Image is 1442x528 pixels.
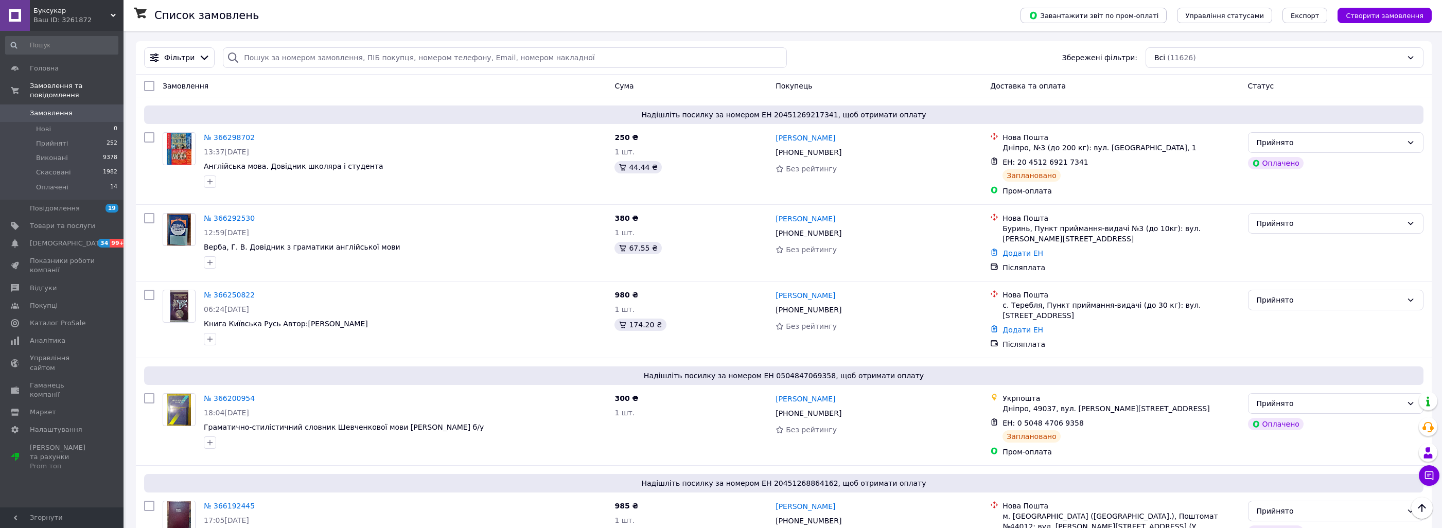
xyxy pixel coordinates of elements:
div: Заплановано [1003,430,1061,443]
span: Аналітика [30,336,65,345]
div: Prom топ [30,462,95,471]
span: 19 [105,204,118,213]
a: [PERSON_NAME] [776,214,835,224]
div: Прийнято [1257,294,1402,306]
img: Фото товару [167,214,191,245]
div: Ваш ID: 3261872 [33,15,124,25]
div: Прийнято [1257,505,1402,517]
div: Дніпро, №3 (до 200 кг): вул. [GEOGRAPHIC_DATA], 1 [1003,143,1239,153]
span: Без рейтингу [786,426,837,434]
div: с. Теребля, Пункт приймання-видачі (до 30 кг): вул. [STREET_ADDRESS] [1003,300,1239,321]
div: Оплачено [1248,157,1304,169]
span: Надішліть посилку за номером ЕН 20451268864162, щоб отримати оплату [148,478,1419,488]
span: Показники роботи компанії [30,256,95,275]
span: Надішліть посилку за номером ЕН 20451269217341, щоб отримати оплату [148,110,1419,120]
button: Створити замовлення [1338,8,1432,23]
div: Прийнято [1257,137,1402,148]
span: Каталог ProSale [30,319,85,328]
span: Фільтри [164,52,195,63]
span: Всі [1154,52,1165,63]
a: Створити замовлення [1327,11,1432,19]
span: Замовлення [163,82,208,90]
img: Фото товару [167,133,191,165]
a: Англійська мова. Довідник школяра і студента [204,162,383,170]
div: Післяплата [1003,339,1239,349]
span: Збережені фільтри: [1062,52,1137,63]
span: 14 [110,183,117,192]
span: Замовлення та повідомлення [30,81,124,100]
input: Пошук [5,36,118,55]
span: Експорт [1291,12,1320,20]
div: Пром-оплата [1003,447,1239,457]
span: Покупці [30,301,58,310]
span: Граматично-стилістичний словник Шевченкової мови [PERSON_NAME] б/у [204,423,484,431]
span: Оплачені [36,183,68,192]
button: Чат з покупцем [1419,465,1439,486]
div: [PHONE_NUMBER] [773,226,843,240]
div: Нова Пошта [1003,132,1239,143]
a: № 366192445 [204,502,255,510]
span: 252 [107,139,117,148]
span: 1 шт. [614,148,635,156]
div: Нова Пошта [1003,290,1239,300]
span: 1982 [103,168,117,177]
span: 985 ₴ [614,502,638,510]
span: Завантажити звіт по пром-оплаті [1029,11,1158,20]
a: [PERSON_NAME] [776,133,835,143]
span: 250 ₴ [614,133,638,142]
span: Замовлення [30,109,73,118]
span: Виконані [36,153,68,163]
span: Доставка та оплата [990,82,1066,90]
div: [PHONE_NUMBER] [773,514,843,528]
span: 34 [98,239,110,248]
span: 300 ₴ [614,394,638,402]
button: Завантажити звіт по пром-оплаті [1021,8,1167,23]
span: Головна [30,64,59,73]
span: Надішліть посилку за номером ЕН 0504847069358, щоб отримати оплату [148,371,1419,381]
span: 99+ [110,239,127,248]
div: Нова Пошта [1003,213,1239,223]
span: 9378 [103,153,117,163]
span: 1 шт. [614,228,635,237]
div: Заплановано [1003,169,1061,182]
div: Нова Пошта [1003,501,1239,511]
a: [PERSON_NAME] [776,501,835,512]
span: 380 ₴ [614,214,638,222]
span: [PERSON_NAME] та рахунки [30,443,95,471]
span: Товари та послуги [30,221,95,231]
a: Фото товару [163,290,196,323]
a: Книга Київська Русь Автор:[PERSON_NAME] [204,320,368,328]
span: Статус [1248,82,1274,90]
span: Гаманець компанії [30,381,95,399]
div: Пром-оплата [1003,186,1239,196]
div: [PHONE_NUMBER] [773,406,843,420]
span: 1 шт. [614,305,635,313]
div: 44.44 ₴ [614,161,661,173]
div: Дніпро, 49037, вул. [PERSON_NAME][STREET_ADDRESS] [1003,403,1239,414]
span: Покупець [776,82,812,90]
a: Верба, Г. В. Довідник з граматики англійської мови [204,243,400,251]
a: Додати ЕН [1003,326,1043,334]
span: ЕН: 20 4512 6921 7341 [1003,158,1088,166]
a: № 366292530 [204,214,255,222]
div: Прийнято [1257,398,1402,409]
span: Повідомлення [30,204,80,213]
a: Додати ЕН [1003,249,1043,257]
div: Післяплата [1003,262,1239,273]
span: Без рейтингу [786,322,837,330]
span: Управління сайтом [30,354,95,372]
span: Скасовані [36,168,71,177]
button: Управління статусами [1177,8,1272,23]
a: [PERSON_NAME] [776,394,835,404]
div: 174.20 ₴ [614,319,666,331]
div: [PHONE_NUMBER] [773,303,843,317]
span: Буксукар [33,6,111,15]
button: Наверх [1411,497,1433,519]
span: (11626) [1167,54,1195,62]
a: [PERSON_NAME] [776,290,835,301]
span: Маркет [30,408,56,417]
img: Фото товару [170,290,188,322]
